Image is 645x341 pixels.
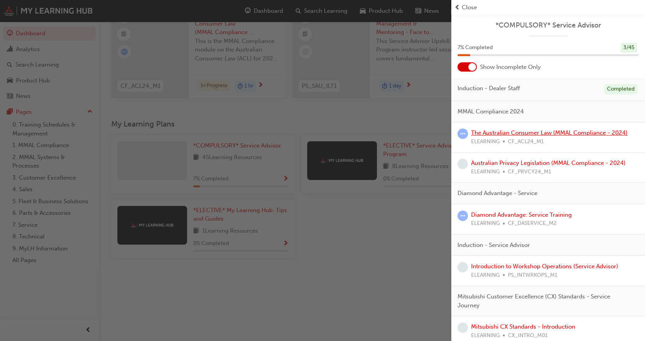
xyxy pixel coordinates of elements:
span: ELEARNING [471,168,500,176]
span: prev-icon [454,3,460,12]
span: Induction - Service Advisor [458,241,530,250]
a: Introduction to Workshop Operations (Service Advisor) [471,263,618,270]
span: PS_INTWRKOPS_M1 [508,271,557,280]
span: learningRecordVerb_NONE-icon [458,322,468,333]
a: Australian Privacy Legislation (MMAL Compliance - 2024) [471,159,626,166]
a: *COMPULSORY* Service Advisor [458,21,639,30]
span: ELEARNING [471,137,500,146]
span: learningRecordVerb_NONE-icon [458,159,468,169]
span: learningRecordVerb_ATTEMPT-icon [458,129,468,139]
a: Diamond Advantage: Service Training [471,211,572,218]
a: The Australian Consumer Law (MMAL Compliance - 2024) [471,129,628,136]
button: prev-iconClose [454,3,642,12]
span: Mitsubishi Customer Excellence (CX) Standards - Service Journey [458,292,633,310]
span: CF_DASERVICE_M2 [508,219,557,228]
div: 3 / 45 [621,43,637,53]
span: CX_INTRO_M01 [508,331,548,340]
span: MMAL Compliance 2024 [458,107,524,116]
span: CF_PRVCY24_M1 [508,168,551,176]
span: ELEARNING [471,331,500,340]
span: Show Incomplete Only [480,63,541,72]
span: ELEARNING [471,271,500,280]
span: CF_ACL24_M1 [508,137,544,146]
div: Completed [604,84,637,94]
span: ELEARNING [471,219,500,228]
span: 7 % Completed [458,43,493,52]
span: Close [462,3,477,12]
span: learningRecordVerb_NONE-icon [458,262,468,272]
span: Induction - Dealer Staff [458,84,520,93]
span: learningRecordVerb_ATTEMPT-icon [458,211,468,221]
a: Mitsubishi CX Standards - Introduction [471,323,575,330]
span: Diamond Advantage - Service [458,189,537,198]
